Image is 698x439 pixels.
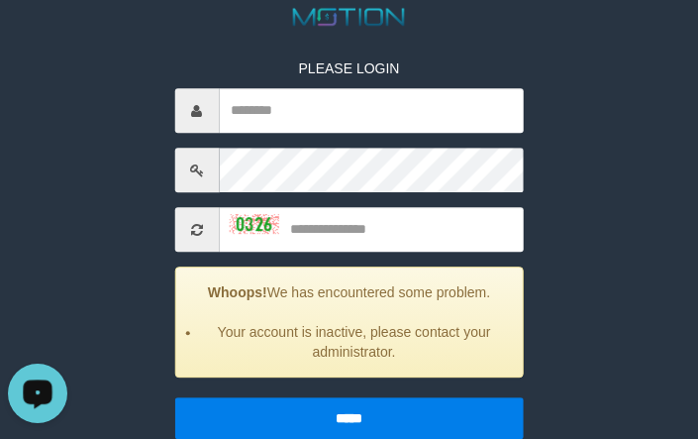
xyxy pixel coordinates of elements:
[208,284,267,300] strong: Whoops!
[200,322,508,362] li: Your account is inactive, please contact your administrator.
[174,58,524,78] p: PLEASE LOGIN
[229,214,278,234] img: captcha
[288,5,410,29] img: MOTION_logo.png
[8,8,67,67] button: Open LiveChat chat widget
[174,267,524,378] div: We has encountered some problem.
